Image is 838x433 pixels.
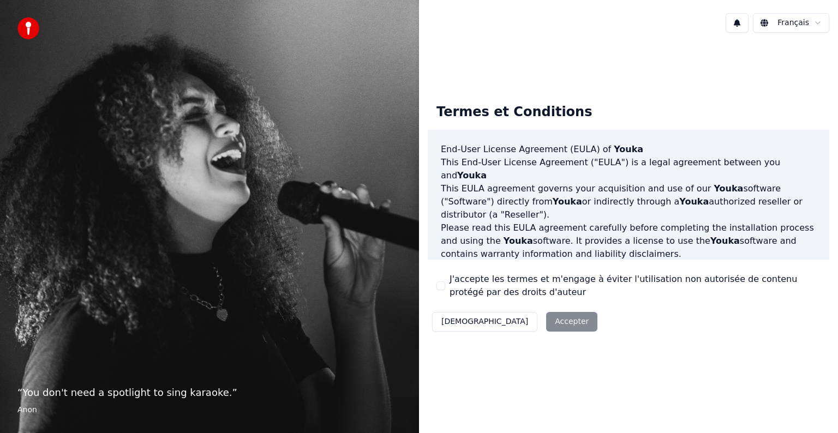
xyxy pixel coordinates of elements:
[441,221,816,261] p: Please read this EULA agreement carefully before completing the installation process and using th...
[457,170,487,181] span: Youka
[441,182,816,221] p: This EULA agreement governs your acquisition and use of our software ("Software") directly from o...
[553,196,582,207] span: Youka
[441,156,816,182] p: This End-User License Agreement ("EULA") is a legal agreement between you and
[679,196,709,207] span: Youka
[441,143,816,156] h3: End-User License Agreement (EULA) of
[450,273,821,299] label: J'accepte les termes et m'engage à éviter l'utilisation non autorisée de contenu protégé par des ...
[17,385,402,400] p: “ You don't need a spotlight to sing karaoke. ”
[710,236,740,246] span: Youka
[614,144,643,154] span: Youka
[504,236,533,246] span: Youka
[432,312,537,332] button: [DEMOGRAPHIC_DATA]
[17,17,39,39] img: youka
[428,95,601,130] div: Termes et Conditions
[17,405,402,416] footer: Anon
[714,183,743,194] span: Youka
